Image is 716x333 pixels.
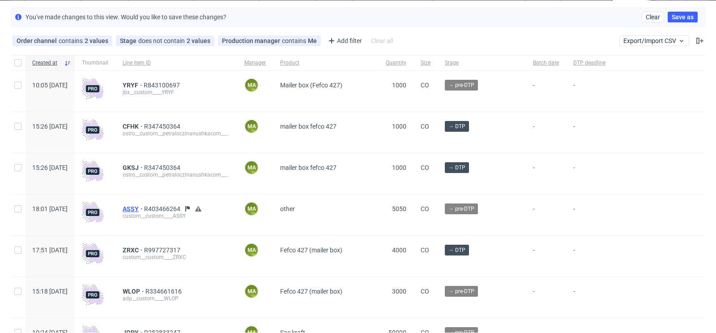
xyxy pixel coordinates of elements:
[668,12,698,22] button: Save as
[421,123,429,130] span: CO
[421,164,429,171] span: CO
[120,37,138,44] span: Stage
[421,247,429,254] span: CO
[280,164,337,171] span: mailer box fefco 427
[85,37,108,44] div: 2 values
[123,82,144,89] a: YRYF
[573,247,605,266] span: -
[573,288,605,307] span: -
[32,205,68,212] span: 18:01 [DATE]
[642,12,664,22] button: Clear
[308,37,317,44] div: Me
[392,205,406,212] span: 5050
[421,59,430,67] span: Size
[245,285,258,298] figcaption: ma
[144,82,182,89] a: R843100697
[573,123,605,142] span: -
[392,164,406,171] span: 1000
[448,205,474,213] span: → pre-DTP
[32,288,68,295] span: 15:18 [DATE]
[32,164,68,171] span: 15:26 [DATE]
[448,164,465,172] span: → DTP
[445,59,519,67] span: Stage
[386,59,406,67] span: Quantity
[421,82,429,89] span: CO
[245,244,258,256] figcaption: ma
[573,59,605,67] span: DTP deadline
[448,246,465,254] span: → DTP
[324,34,364,48] div: Add filter
[448,287,474,295] span: → pre-DTP
[573,82,605,101] span: -
[144,164,182,171] span: R347450364
[533,288,559,307] span: -
[123,59,230,67] span: Line item ID
[280,288,342,295] span: Fefco 427 (mailer box)
[280,123,337,130] span: mailer box fefco 427
[123,171,230,178] div: ostro__custom__petraloczinanushkacom__GKSJ
[421,205,429,212] span: CO
[448,81,474,89] span: → pre-DTP
[123,295,230,302] div: adp__custom____WLOP
[123,164,144,171] a: GKSJ
[280,205,295,212] span: other
[672,14,694,20] span: Save as
[280,247,342,254] span: Fefco 427 (mailer box)
[144,205,182,212] a: R403466264
[623,37,685,44] span: Export/Import CSV
[245,79,258,91] figcaption: ma
[280,59,371,67] span: Product
[123,205,144,212] a: ASSY
[26,13,226,22] p: You've made changes to this view. Would you like to save these changes?
[222,37,282,44] span: Production manager
[32,82,68,89] span: 10:05 [DATE]
[619,35,689,46] button: Export/Import CSV
[123,254,230,261] div: custom__custom____ZRXC
[82,78,103,99] img: pro-icon.017ec5509f39f3e742e3.png
[145,288,183,295] a: R334661616
[421,288,429,295] span: CO
[448,122,465,130] span: → DTP
[59,37,85,44] span: contains
[82,119,103,141] img: pro-icon.017ec5509f39f3e742e3.png
[533,247,559,266] span: -
[245,161,258,174] figcaption: ma
[32,247,68,254] span: 17:51 [DATE]
[282,37,308,44] span: contains
[123,123,144,130] a: CFHK
[144,123,182,130] a: R347450364
[138,37,187,44] span: does not contain
[244,59,266,67] span: Manager
[187,37,210,44] div: 2 values
[533,82,559,101] span: -
[245,203,258,215] figcaption: ma
[123,288,145,295] a: WLOP
[82,202,103,223] img: pro-icon.017ec5509f39f3e742e3.png
[392,82,406,89] span: 1000
[123,247,144,254] a: ZRXC
[533,123,559,142] span: -
[17,37,59,44] span: Order channel
[144,247,182,254] a: R997727317
[82,59,108,67] span: Thumbnail
[533,205,559,225] span: -
[123,212,230,220] div: custom__custom____ASSY
[32,123,68,130] span: 15:26 [DATE]
[280,82,342,89] span: Mailer box (Fefco 427)
[533,59,559,67] span: Batch date
[573,164,605,183] span: -
[245,120,258,133] figcaption: ma
[123,89,230,96] div: jbx__custom____YRYF
[369,35,395,47] div: Clear all
[82,243,103,264] img: pro-icon.017ec5509f39f3e742e3.png
[533,164,559,183] span: -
